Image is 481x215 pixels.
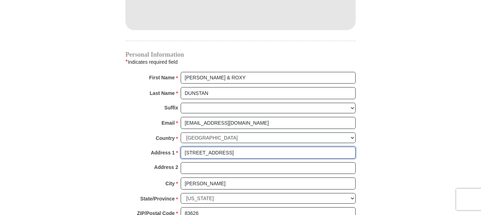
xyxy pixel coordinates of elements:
[162,118,175,128] strong: Email
[151,148,175,158] strong: Address 1
[125,52,356,57] h4: Personal Information
[150,88,175,98] strong: Last Name
[165,179,175,188] strong: City
[156,133,175,143] strong: Country
[154,162,178,172] strong: Address 2
[140,194,175,204] strong: State/Province
[125,57,356,67] div: Indicates required field
[164,103,178,113] strong: Suffix
[149,73,175,83] strong: First Name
